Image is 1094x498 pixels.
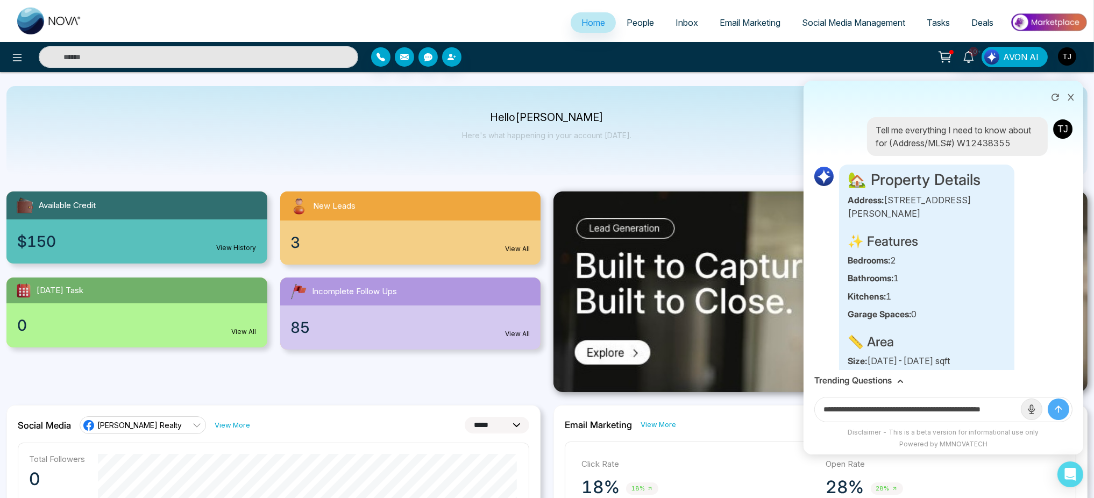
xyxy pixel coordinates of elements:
img: User Avatar [1052,118,1074,140]
p: Tell me everything I need to know about for (Address/MLS#) W12438355 [876,124,1039,150]
strong: Bedrooms: [848,255,890,266]
a: View More [215,420,250,430]
a: Email Marketing [709,12,791,33]
span: 3 [291,231,301,254]
a: Inbox [665,12,709,33]
img: Lead Flow [984,49,999,65]
a: View All [505,244,530,254]
p: Click Rate [581,458,815,471]
strong: Garage Spaces: [848,309,911,319]
p: Total Followers [29,454,85,464]
h2: Social Media [18,420,71,431]
h3: Trending Questions [814,375,892,386]
span: Inbox [676,17,698,28]
span: Available Credit [39,200,96,212]
a: View All [505,329,530,339]
img: AI Logo [813,166,835,187]
strong: Size: [848,355,867,366]
span: [PERSON_NAME] Realty [97,420,182,430]
a: View All [232,327,257,337]
p: 1 [848,272,1006,286]
p: Here's what happening in your account [DATE]. [463,131,632,140]
p: [DATE]-[DATE] sqft [848,354,1006,368]
span: Social Media Management [802,17,905,28]
strong: Address: [848,195,884,205]
span: 28% [871,482,903,495]
a: Social Media Management [791,12,916,33]
span: Email Marketing [720,17,780,28]
img: todayTask.svg [15,282,32,299]
h4: ✨ Features [848,234,1006,250]
a: Deals [961,12,1004,33]
img: availableCredit.svg [15,196,34,215]
span: 0 [17,314,27,337]
span: Incomplete Follow Ups [312,286,397,298]
span: Tasks [927,17,950,28]
span: 85 [291,316,310,339]
img: newLeads.svg [289,196,309,216]
a: Incomplete Follow Ups85View All [274,278,548,350]
div: Open Intercom Messenger [1057,461,1083,487]
p: 0 [848,308,1006,322]
div: Disclaimer - This is a beta version for informational use only [809,428,1078,437]
h3: 🏡 Property Details [848,171,1006,189]
a: People [616,12,665,33]
a: Home [571,12,616,33]
p: Hello [PERSON_NAME] [463,113,632,122]
h4: 📏 Area [848,335,1006,350]
a: New Leads3View All [274,191,548,265]
div: Powered by MMNOVATECH [809,439,1078,449]
p: 1 [848,290,1006,304]
span: New Leads [314,200,356,212]
img: Market-place.gif [1010,10,1088,34]
img: User Avatar [1058,47,1076,66]
a: Tasks [916,12,961,33]
span: 10+ [969,47,978,56]
a: View History [217,243,257,253]
h2: Email Marketing [565,419,632,430]
p: 28% [826,476,864,498]
span: AVON AI [1003,51,1039,63]
span: People [627,17,654,28]
p: Open Rate [826,458,1060,471]
p: 18% [581,476,620,498]
img: followUps.svg [289,282,308,301]
span: $150 [17,230,56,253]
span: Deals [971,17,993,28]
button: AVON AI [982,47,1048,67]
p: [STREET_ADDRESS][PERSON_NAME] [848,194,1006,221]
span: [DATE] Task [37,284,83,297]
img: Nova CRM Logo [17,8,82,34]
strong: Kitchens: [848,291,886,302]
p: 0 [29,468,85,490]
img: . [553,191,1088,392]
a: 10+ [956,47,982,66]
p: 2 [848,254,1006,268]
span: Home [581,17,605,28]
span: 18% [626,482,658,495]
a: View More [641,419,676,430]
strong: Bathrooms: [848,273,893,283]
